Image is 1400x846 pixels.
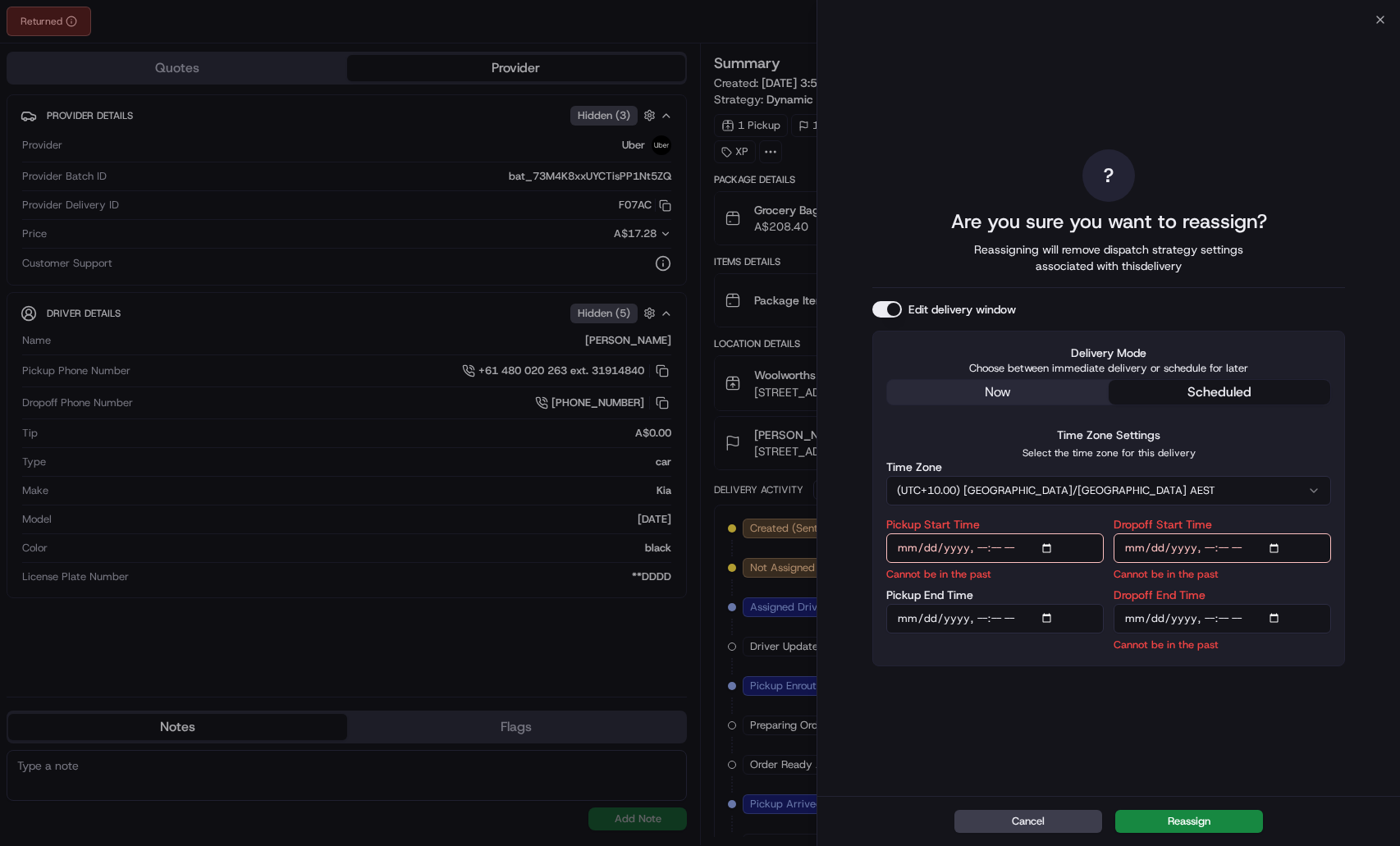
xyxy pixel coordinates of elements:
button: Cancel [954,810,1102,833]
p: Choose between immediate delivery or schedule for later [886,361,1331,376]
label: Time Zone [886,461,942,473]
h2: Are you sure you want to reassign? [951,208,1267,235]
label: Dropoff End Time [1114,589,1206,601]
label: Dropoff Start Time [1114,519,1212,530]
p: Cannot be in the past [1114,637,1219,652]
label: Edit delivery window [908,301,1016,318]
span: Reassigning will remove dispatch strategy settings associated with this delivery [951,241,1266,274]
button: now [887,380,1109,405]
div: ? [1082,149,1135,202]
label: Delivery Mode [886,345,1331,361]
p: Select the time zone for this delivery [886,446,1331,460]
button: scheduled [1109,380,1330,405]
p: Cannot be in the past [1114,566,1219,582]
p: Cannot be in the past [886,566,991,582]
label: Time Zone Settings [1057,428,1160,442]
button: Reassign [1115,810,1263,833]
label: Pickup Start Time [886,519,980,530]
label: Pickup End Time [886,589,973,601]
